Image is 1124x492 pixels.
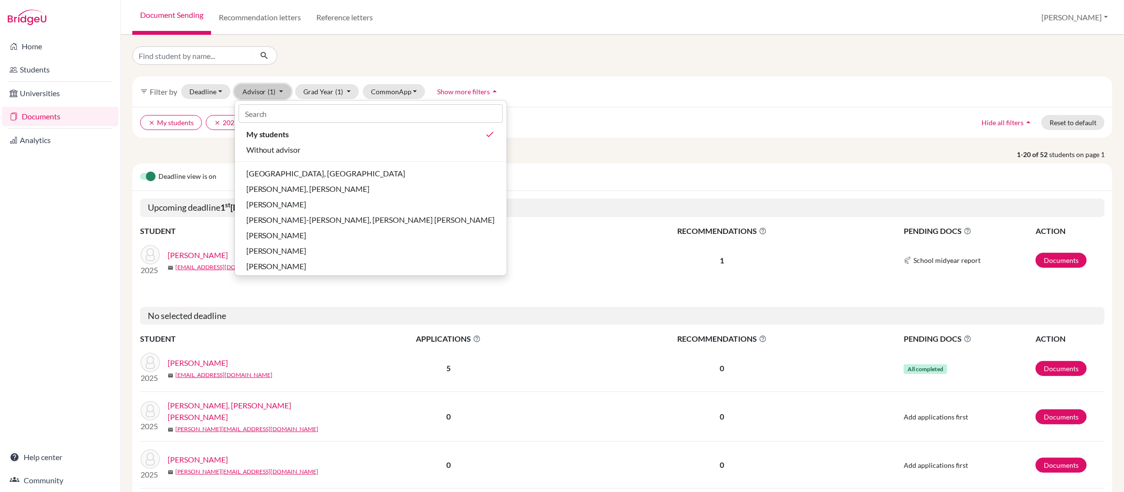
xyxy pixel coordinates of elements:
[141,353,160,372] img: Akasaki, Taichi
[564,225,880,237] span: RECOMMENDATIONS
[2,60,118,79] a: Students
[446,412,451,421] b: 0
[1036,409,1087,424] a: Documents
[904,364,947,374] span: All completed
[904,225,1035,237] span: PENDING DOCS
[913,255,981,265] span: School midyear report
[2,471,118,490] a: Community
[140,115,202,130] button: clearMy students
[141,372,160,384] p: 2025
[982,118,1024,127] span: Hide all filters
[564,333,880,345] span: RECOMMENDATIONS
[485,130,495,139] i: done
[132,46,252,65] input: Find student by name...
[235,259,507,274] button: [PERSON_NAME]
[1036,458,1087,473] a: Documents
[904,461,968,469] span: Add applications first
[1041,115,1105,130] button: Reset to default
[1036,253,1087,268] a: Documents
[2,37,118,56] a: Home
[141,469,160,480] p: 2025
[235,181,507,197] button: [PERSON_NAME], [PERSON_NAME]
[148,119,155,126] i: clear
[150,87,177,96] span: Filter by
[1017,149,1049,159] strong: 1-20 of 52
[2,84,118,103] a: Universities
[168,357,228,369] a: [PERSON_NAME]
[175,371,272,379] a: [EMAIL_ADDRESS][DOMAIN_NAME]
[214,119,221,126] i: clear
[141,245,160,264] img: Sobhani, Krishiv
[140,307,1105,325] h5: No selected deadline
[140,87,148,95] i: filter_list
[175,425,318,434] a: [PERSON_NAME][EMAIL_ADDRESS][DOMAIN_NAME]
[235,166,507,181] button: [GEOGRAPHIC_DATA], [GEOGRAPHIC_DATA]
[246,129,289,140] span: My students
[246,199,307,210] span: [PERSON_NAME]
[168,454,228,465] a: [PERSON_NAME]
[175,263,272,272] a: [EMAIL_ADDRESS][DOMAIN_NAME]
[168,373,173,378] span: mail
[168,427,173,433] span: mail
[234,100,507,276] div: Advisor(1)
[363,84,426,99] button: CommonApp
[429,84,508,99] button: Show more filtersarrow_drop_up
[334,333,563,345] span: APPLICATIONS
[1036,361,1087,376] a: Documents
[141,449,160,469] img: ANAND, Anirudh
[2,130,118,150] a: Analytics
[2,107,118,126] a: Documents
[235,212,507,228] button: [PERSON_NAME]-[PERSON_NAME], [PERSON_NAME] [PERSON_NAME]
[141,420,160,432] p: 2025
[295,84,359,99] button: Grad Year(1)
[225,201,230,209] sup: st
[1024,117,1033,127] i: arrow_drop_up
[268,87,276,96] span: (1)
[564,411,880,422] p: 0
[168,265,173,271] span: mail
[1038,8,1112,27] button: [PERSON_NAME]
[220,202,257,213] b: 1 [DATE]
[335,87,343,96] span: (1)
[141,401,160,420] img: ALEJAR, Gavin Francis Lim
[239,104,503,123] input: Search
[973,115,1041,130] button: Hide all filtersarrow_drop_up
[904,257,911,264] img: Common App logo
[168,469,173,475] span: mail
[246,183,370,195] span: [PERSON_NAME], [PERSON_NAME]
[490,87,499,96] i: arrow_drop_up
[235,228,507,243] button: [PERSON_NAME]
[1035,333,1105,345] th: ACTION
[437,87,490,96] span: Show more filters
[446,460,451,469] b: 0
[8,10,46,25] img: Bridge-U
[2,448,118,467] a: Help center
[181,84,230,99] button: Deadline
[246,144,301,156] span: Without advisor
[564,362,880,374] p: 0
[175,467,318,476] a: [PERSON_NAME][EMAIL_ADDRESS][DOMAIN_NAME]
[904,413,968,421] span: Add applications first
[246,168,406,179] span: [GEOGRAPHIC_DATA], [GEOGRAPHIC_DATA]
[904,333,1035,345] span: PENDING DOCS
[234,84,292,99] button: Advisor(1)
[140,333,333,345] th: STUDENT
[206,115,246,130] button: clear2025
[246,260,307,272] span: [PERSON_NAME]
[140,199,1105,217] h5: Upcoming deadline
[235,197,507,212] button: [PERSON_NAME]
[246,230,307,241] span: [PERSON_NAME]
[235,142,507,158] button: Without advisor
[140,225,333,237] th: STUDENT
[168,400,340,423] a: [PERSON_NAME], [PERSON_NAME] [PERSON_NAME]
[1035,225,1105,237] th: ACTION
[235,127,507,142] button: My studentsdone
[246,214,495,226] span: [PERSON_NAME]-[PERSON_NAME], [PERSON_NAME] [PERSON_NAME]
[235,243,507,259] button: [PERSON_NAME]
[1049,149,1112,159] span: students on page 1
[564,459,880,471] p: 0
[158,171,216,183] span: Deadline view is on
[564,255,880,266] p: 1
[168,249,228,261] a: [PERSON_NAME]
[141,264,160,276] p: 2025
